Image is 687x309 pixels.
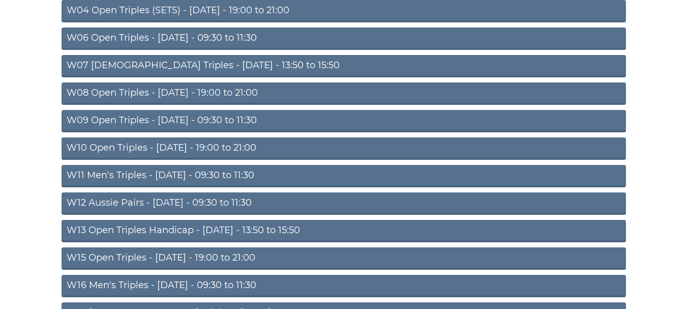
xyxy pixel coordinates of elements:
[62,247,626,270] a: W15 Open Triples - [DATE] - 19:00 to 21:00
[62,110,626,132] a: W09 Open Triples - [DATE] - 09:30 to 11:30
[62,27,626,50] a: W06 Open Triples - [DATE] - 09:30 to 11:30
[62,137,626,160] a: W10 Open Triples - [DATE] - 19:00 to 21:00
[62,55,626,77] a: W07 [DEMOGRAPHIC_DATA] Triples - [DATE] - 13:50 to 15:50
[62,82,626,105] a: W08 Open Triples - [DATE] - 19:00 to 21:00
[62,220,626,242] a: W13 Open Triples Handicap - [DATE] - 13:50 to 15:50
[62,165,626,187] a: W11 Men's Triples - [DATE] - 09:30 to 11:30
[62,275,626,297] a: W16 Men's Triples - [DATE] - 09:30 to 11:30
[62,192,626,215] a: W12 Aussie Pairs - [DATE] - 09:30 to 11:30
